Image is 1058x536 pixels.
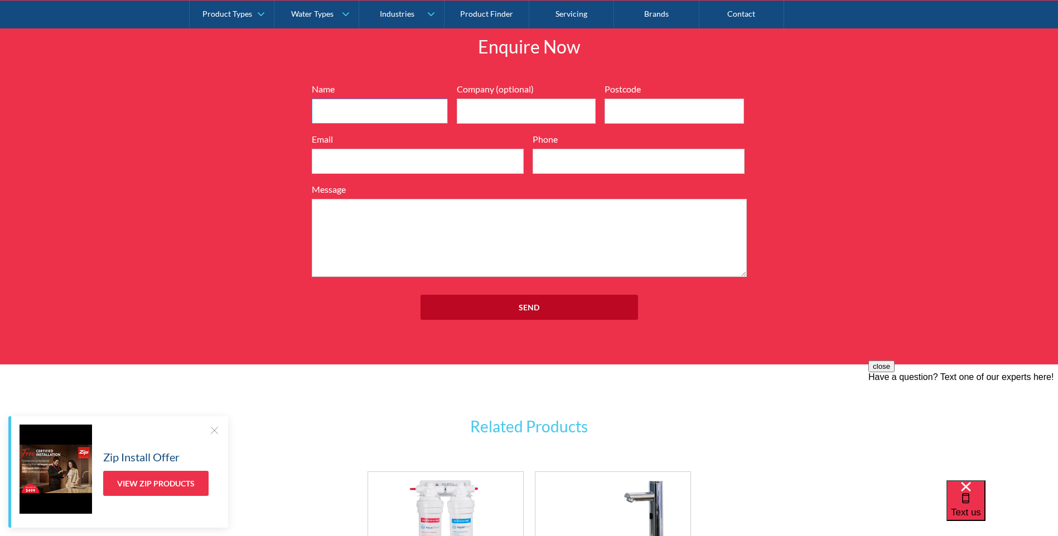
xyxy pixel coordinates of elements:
[368,33,691,60] h2: Enquire Now
[103,471,209,496] a: View Zip Products
[20,425,92,514] img: Zip Install Offer
[421,295,638,320] input: Send
[868,360,1058,494] iframe: podium webchat widget prompt
[103,449,180,465] h5: Zip Install Offer
[312,183,747,196] label: Message
[312,82,448,96] label: Name
[533,133,745,146] label: Phone
[368,415,691,438] h3: Related Products
[291,9,334,18] div: Water Types
[946,480,1058,536] iframe: podium webchat widget bubble
[605,82,744,96] label: Postcode
[457,82,596,96] label: Company (optional)
[312,133,524,146] label: Email
[306,82,752,331] form: Full Width Form
[202,9,252,18] div: Product Types
[380,9,414,18] div: Industries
